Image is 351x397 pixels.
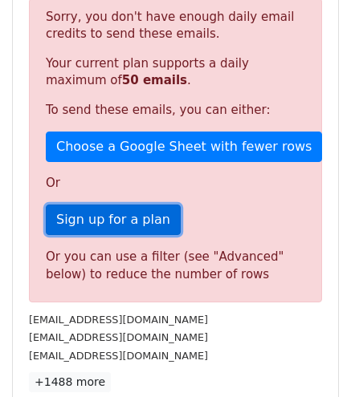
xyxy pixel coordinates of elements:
small: [EMAIL_ADDRESS][DOMAIN_NAME] [29,350,208,362]
p: Or [46,175,305,192]
iframe: Chat Widget [271,320,351,397]
a: +1488 more [29,372,111,392]
small: [EMAIL_ADDRESS][DOMAIN_NAME] [29,314,208,326]
strong: 50 emails [122,73,187,87]
div: Or you can use a filter (see "Advanced" below) to reduce the number of rows [46,248,305,284]
a: Sign up for a plan [46,205,181,235]
p: To send these emails, you can either: [46,102,305,119]
p: Sorry, you don't have enough daily email credits to send these emails. [46,9,305,43]
p: Your current plan supports a daily maximum of . [46,55,305,89]
a: Choose a Google Sheet with fewer rows [46,132,322,162]
small: [EMAIL_ADDRESS][DOMAIN_NAME] [29,331,208,343]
